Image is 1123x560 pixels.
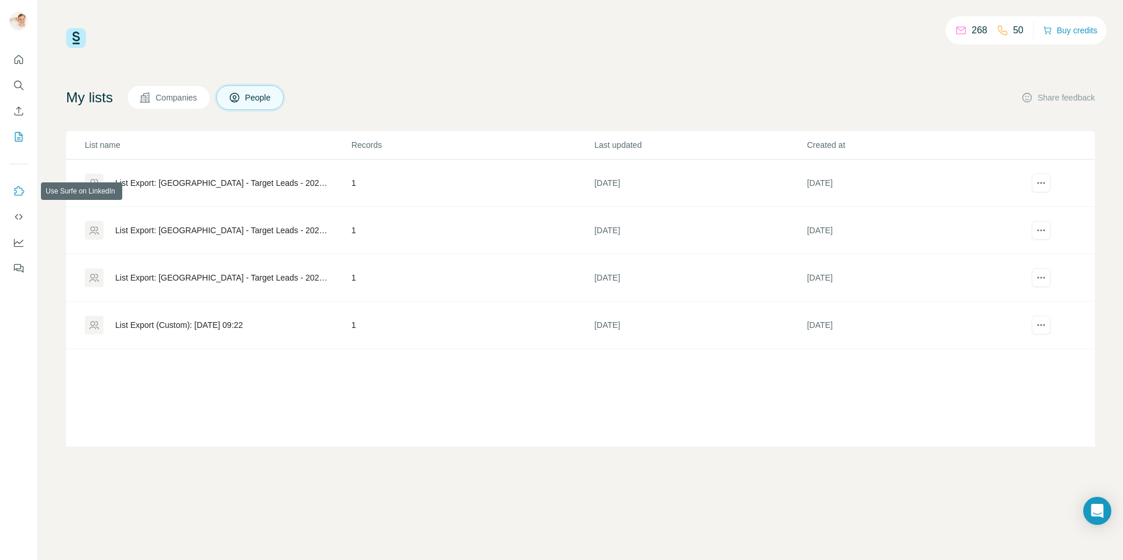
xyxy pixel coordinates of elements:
[351,302,594,349] td: 1
[594,302,806,349] td: [DATE]
[9,126,28,147] button: My lists
[9,258,28,279] button: Feedback
[807,139,1018,151] p: Created at
[1083,497,1111,525] div: Open Intercom Messenger
[9,101,28,122] button: Enrich CSV
[807,207,1019,254] td: [DATE]
[1013,23,1024,37] p: 50
[594,254,806,302] td: [DATE]
[1032,316,1050,334] button: actions
[9,181,28,202] button: Use Surfe on LinkedIn
[1032,221,1050,240] button: actions
[351,254,594,302] td: 1
[115,177,332,189] div: List Export: [GEOGRAPHIC_DATA] - Target Leads - 2025 - [DATE] 09:15
[85,139,350,151] p: List name
[351,160,594,207] td: 1
[9,49,28,70] button: Quick start
[594,207,806,254] td: [DATE]
[972,23,987,37] p: 268
[9,75,28,96] button: Search
[351,207,594,254] td: 1
[1043,22,1097,39] button: Buy credits
[352,139,593,151] p: Records
[9,206,28,227] button: Use Surfe API
[594,139,805,151] p: Last updated
[115,319,243,331] div: List Export (Custom): [DATE] 09:22
[9,12,28,30] img: Avatar
[115,224,332,236] div: List Export: [GEOGRAPHIC_DATA] - Target Leads - 2025 - [DATE] 08:14
[115,272,332,284] div: List Export: [GEOGRAPHIC_DATA] - Target Leads - 2025 - [DATE] 13:53
[807,254,1019,302] td: [DATE]
[245,92,272,103] span: People
[66,88,113,107] h4: My lists
[156,92,198,103] span: Companies
[1032,174,1050,192] button: actions
[594,160,806,207] td: [DATE]
[1021,92,1095,103] button: Share feedback
[66,28,86,48] img: Surfe Logo
[807,302,1019,349] td: [DATE]
[9,232,28,253] button: Dashboard
[807,160,1019,207] td: [DATE]
[1032,268,1050,287] button: actions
